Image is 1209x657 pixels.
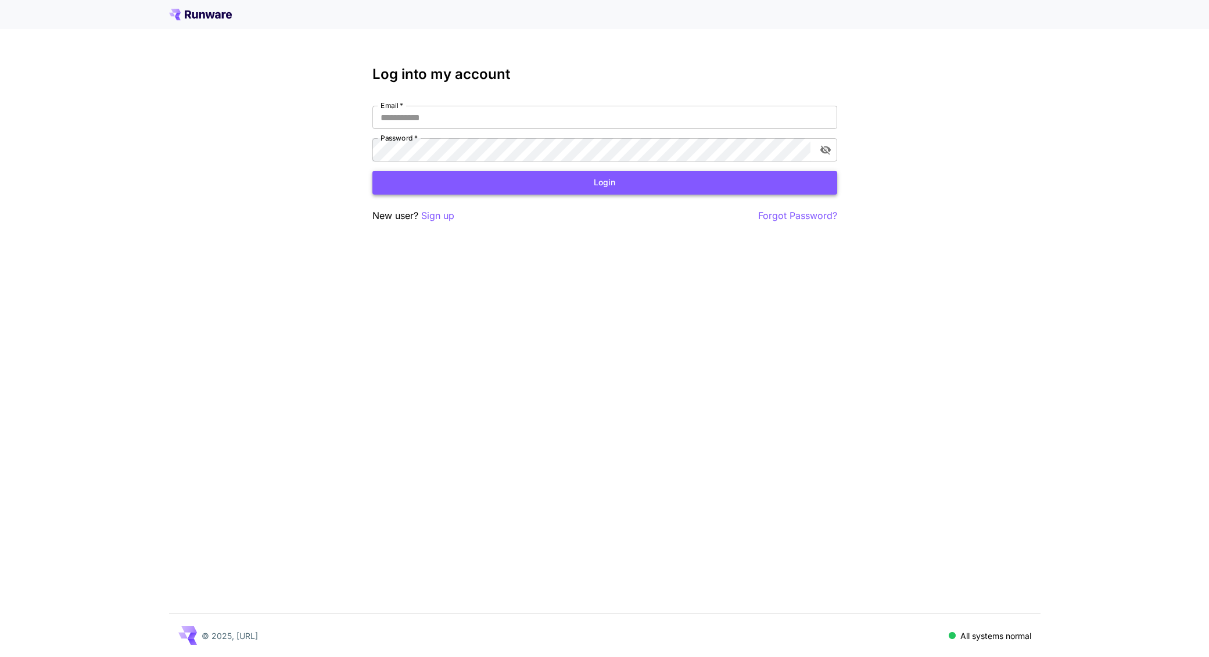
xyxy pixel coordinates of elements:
label: Password [381,133,418,143]
p: © 2025, [URL] [202,630,258,642]
button: Forgot Password? [758,209,837,223]
h3: Log into my account [372,66,837,82]
button: toggle password visibility [815,139,836,160]
button: Login [372,171,837,195]
p: All systems normal [960,630,1031,642]
p: New user? [372,209,454,223]
button: Sign up [421,209,454,223]
label: Email [381,100,403,110]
